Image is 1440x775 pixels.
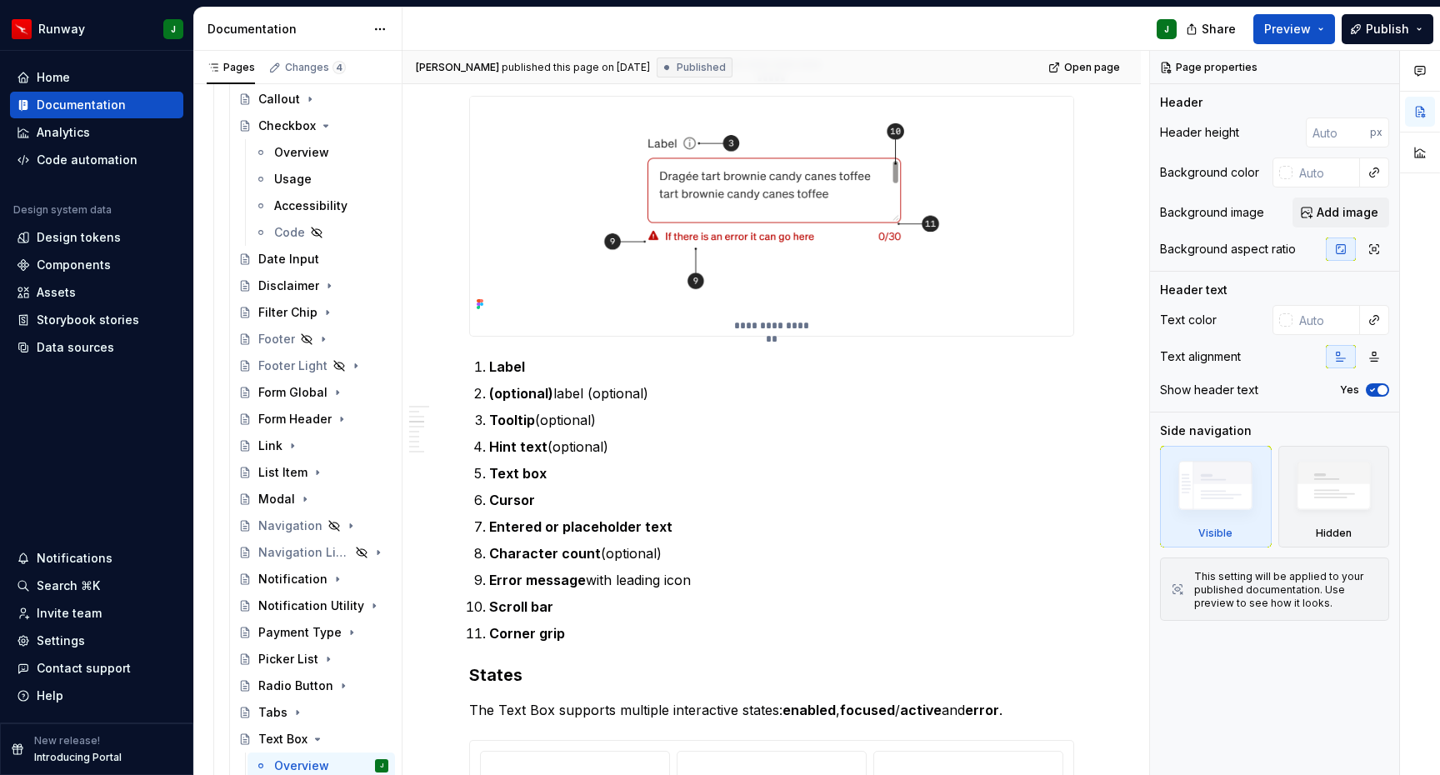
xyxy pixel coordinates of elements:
a: Footer Light [232,352,395,379]
div: Overview [274,757,329,774]
div: J [380,757,383,774]
div: Home [37,69,70,86]
strong: error [965,702,999,718]
strong: Hint text [489,438,547,455]
div: Modal [258,491,295,507]
div: Visible [1198,527,1232,540]
strong: Cursor [489,492,535,508]
div: Overview [274,144,329,161]
div: Data sources [37,339,114,356]
a: Code automation [10,147,183,173]
a: Notification [232,566,395,592]
strong: Scroll bar [489,598,553,615]
div: Invite team [37,605,102,622]
div: Code automation [37,152,137,168]
a: Form Header [232,406,395,432]
button: Help [10,682,183,709]
div: Header [1160,94,1202,111]
a: Filter Chip [232,299,395,326]
a: Overview [247,139,395,166]
img: 81eb51e4-6e33-42ff-a458-c6e84408504a.png [470,97,1073,316]
span: [PERSON_NAME] [416,61,499,74]
div: Footer [258,331,295,347]
button: Share [1177,14,1247,44]
a: List Item [232,459,395,486]
p: New release! [34,734,100,747]
div: Notification [258,571,327,587]
p: with leading icon [489,570,1074,590]
a: Assets [10,279,183,306]
a: Analytics [10,119,183,146]
div: Date Input [258,251,319,267]
span: Open page [1064,61,1120,74]
a: Usage [247,166,395,192]
div: Components [37,257,111,273]
div: Background aspect ratio [1160,241,1296,257]
button: RunwayJ [3,11,190,47]
a: Navigation [232,512,395,539]
button: Preview [1253,14,1335,44]
div: Usage [274,171,312,187]
a: Modal [232,486,395,512]
div: Runway [38,21,85,37]
div: Hidden [1278,446,1390,547]
p: Introducing Portal [34,751,122,764]
input: Auto [1292,305,1360,335]
a: Form Global [232,379,395,406]
a: Invite team [10,600,183,627]
div: Show header text [1160,382,1258,398]
span: Preview [1264,21,1311,37]
strong: Corner grip [489,625,565,642]
div: Form Global [258,384,327,401]
div: Radio Button [258,677,333,694]
a: Link [232,432,395,459]
a: Accessibility [247,192,395,219]
strong: focused [840,702,895,718]
button: Add image [1292,197,1389,227]
div: Header text [1160,282,1227,298]
a: Navigation Light [232,539,395,566]
div: Storybook stories [37,312,139,328]
strong: active [900,702,942,718]
div: Navigation [258,517,322,534]
span: Publish [1366,21,1409,37]
strong: enabled [782,702,836,718]
button: Search ⌘K [10,572,183,599]
a: Data sources [10,334,183,361]
div: List Item [258,464,307,481]
div: Settings [37,632,85,649]
div: Picker List [258,651,318,667]
div: Tabs [258,704,287,721]
div: Filter Chip [258,304,317,321]
div: Search ⌘K [37,577,100,594]
h3: States [469,663,1074,687]
div: Disclaimer [258,277,319,294]
div: Form Header [258,411,332,427]
div: Assets [37,284,76,301]
strong: Entered or placeholder text [489,518,672,535]
div: Hidden [1316,527,1352,540]
p: px [1370,126,1382,139]
div: Text color [1160,312,1217,328]
img: 6b187050-a3ed-48aa-8485-808e17fcee26.png [12,19,32,39]
div: Side navigation [1160,422,1252,439]
div: Checkbox [258,117,316,134]
a: Notification Utility [232,592,395,619]
div: Pages [207,61,255,74]
a: Payment Type [232,619,395,646]
div: Notification Utility [258,597,364,614]
div: Footer Light [258,357,327,374]
div: Navigation Light [258,544,350,561]
a: Tabs [232,699,395,726]
a: Checkbox [232,112,395,139]
div: This setting will be applied to your published documentation. Use preview to see how it looks. [1194,570,1378,610]
span: Published [677,61,726,74]
span: 4 [332,61,346,74]
div: Analytics [37,124,90,141]
label: Yes [1340,383,1359,397]
input: Auto [1292,157,1360,187]
a: Radio Button [232,672,395,699]
a: Settings [10,627,183,654]
div: J [1164,22,1169,36]
a: Footer [232,326,395,352]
